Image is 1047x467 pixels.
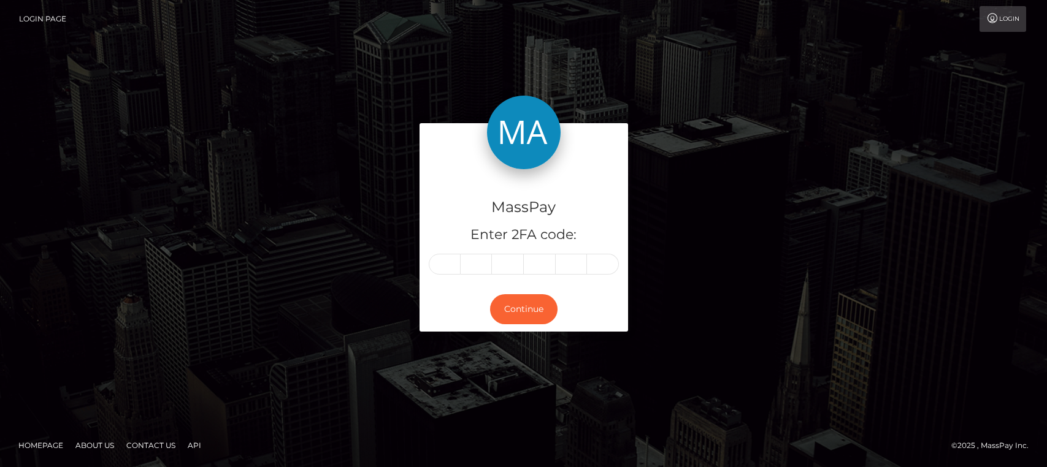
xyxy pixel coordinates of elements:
img: MassPay [487,96,561,169]
button: Continue [490,294,558,324]
a: API [183,436,206,455]
h5: Enter 2FA code: [429,226,619,245]
div: © 2025 , MassPay Inc. [951,439,1038,452]
a: About Us [71,436,119,455]
a: Homepage [13,436,68,455]
a: Contact Us [121,436,180,455]
h4: MassPay [429,197,619,218]
a: Login Page [19,6,66,32]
